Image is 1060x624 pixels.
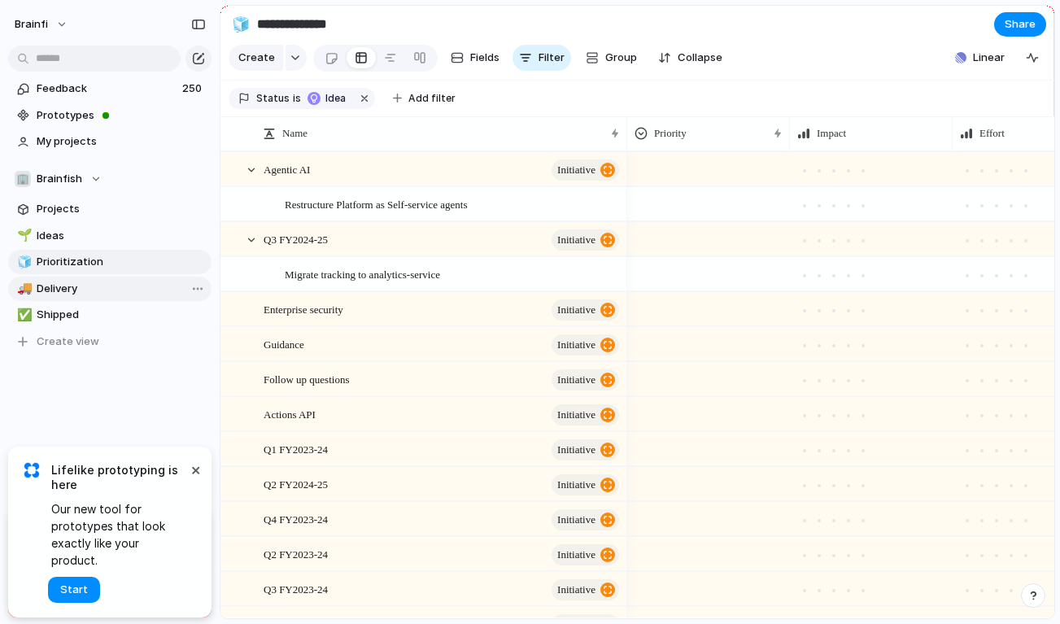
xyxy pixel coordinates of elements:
[7,11,76,37] button: brainfi
[37,254,206,270] span: Prioritization
[264,474,328,493] span: Q2 FY2024-25
[325,91,349,106] span: Idea
[264,369,349,388] span: Follow up questions
[37,171,82,187] span: Brainfish
[1005,16,1036,33] span: Share
[8,197,212,221] a: Projects
[444,45,506,71] button: Fields
[303,89,354,107] button: Idea
[979,125,1005,142] span: Effort
[552,404,619,425] button: initiative
[60,582,88,598] span: Start
[285,194,468,213] span: Restructure Platform as Self-service agents
[264,439,328,458] span: Q1 FY2023-24
[37,133,206,150] span: My projects
[552,334,619,356] button: initiative
[552,509,619,530] button: initiative
[678,50,722,66] span: Collapse
[557,334,595,356] span: initiative
[293,91,301,106] span: is
[8,129,212,154] a: My projects
[182,81,205,97] span: 250
[8,76,212,101] a: Feedback250
[15,171,31,187] div: 🏢
[264,159,310,178] span: Agentic AI
[8,167,212,191] button: 🏢Brainfish
[557,159,595,181] span: initiative
[557,543,595,566] span: initiative
[8,303,212,327] a: ✅Shipped
[513,45,571,71] button: Filter
[552,474,619,495] button: initiative
[238,50,275,66] span: Create
[285,264,440,283] span: Migrate tracking to analytics-service
[229,45,283,71] button: Create
[264,579,328,598] span: Q3 FY2023-24
[282,125,308,142] span: Name
[37,107,206,124] span: Prototypes
[557,229,595,251] span: initiative
[8,224,212,248] a: 🌱Ideas
[37,201,206,217] span: Projects
[552,439,619,460] button: initiative
[264,544,328,563] span: Q2 FY2023-24
[8,103,212,128] a: Prototypes
[15,228,31,244] button: 🌱
[264,229,328,248] span: Q3 FY2024-25
[557,404,595,426] span: initiative
[557,473,595,496] span: initiative
[37,281,206,297] span: Delivery
[232,13,250,35] div: 🧊
[37,334,99,350] span: Create view
[557,369,595,391] span: initiative
[973,50,1005,66] span: Linear
[605,50,637,66] span: Group
[557,578,595,601] span: initiative
[552,579,619,600] button: initiative
[552,369,619,391] button: initiative
[383,87,465,110] button: Add filter
[8,277,212,301] div: 🚚Delivery
[264,509,328,528] span: Q4 FY2023-24
[557,299,595,321] span: initiative
[539,50,565,66] span: Filter
[470,50,499,66] span: Fields
[15,307,31,323] button: ✅
[557,508,595,531] span: initiative
[264,334,304,353] span: Guidance
[51,463,187,492] span: Lifelike prototyping is here
[37,307,206,323] span: Shipped
[552,159,619,181] button: initiative
[652,45,729,71] button: Collapse
[552,229,619,251] button: initiative
[949,46,1011,70] button: Linear
[256,91,290,106] span: Status
[17,253,28,272] div: 🧊
[578,45,645,71] button: Group
[17,226,28,245] div: 🌱
[654,125,687,142] span: Priority
[264,299,343,318] span: Enterprise security
[37,228,206,244] span: Ideas
[557,439,595,461] span: initiative
[228,11,254,37] button: 🧊
[8,250,212,274] a: 🧊Prioritization
[408,91,456,106] span: Add filter
[17,306,28,325] div: ✅
[994,12,1046,37] button: Share
[51,500,187,569] span: Our new tool for prototypes that look exactly like your product.
[17,279,28,298] div: 🚚
[8,329,212,354] button: Create view
[552,544,619,565] button: initiative
[290,89,304,107] button: is
[817,125,846,142] span: Impact
[185,460,205,479] button: Dismiss
[264,404,316,423] span: Actions API
[15,281,31,297] button: 🚚
[15,254,31,270] button: 🧊
[37,81,177,97] span: Feedback
[15,16,48,33] span: brainfi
